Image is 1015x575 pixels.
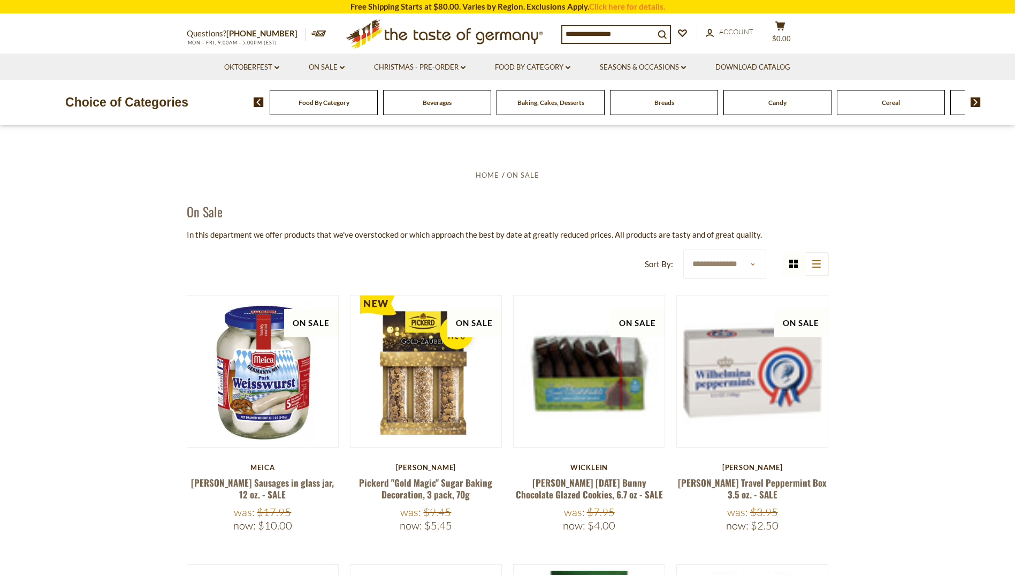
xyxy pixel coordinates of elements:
[191,476,334,501] a: [PERSON_NAME] Sausages in glass jar, 12 oz. - SALE
[233,519,256,532] label: Now:
[187,40,278,46] span: MON - FRI, 9:00AM - 5:00PM (EST)
[589,2,665,11] a: Click here for details.
[423,99,452,107] a: Beverages
[254,97,264,107] img: previous arrow
[727,505,748,519] label: Was:
[645,258,673,271] label: Sort By:
[517,99,584,107] a: Baking, Cakes, Desserts
[187,296,339,447] img: Meica Weisswurst Sausages in glass jar, 12 oz. - SALE
[258,519,292,532] span: $10.00
[359,476,492,501] a: Pickerd "Gold Magic" Sugar Baking Decoration, 3 pack, 70g
[187,203,223,220] h1: On Sale
[719,27,753,36] span: Account
[187,27,306,41] p: Questions?
[350,296,502,447] img: Pickerd "Gold Magic" Sugar Baking Decoration, 3 pack, 70g
[678,476,827,501] a: [PERSON_NAME] Travel Peppermint Box 3.5 oz. - SALE
[226,28,297,38] a: [PHONE_NUMBER]
[587,519,615,532] span: $4.00
[563,519,585,532] label: Now:
[476,171,499,179] a: Home
[234,505,255,519] label: Was:
[187,463,339,472] div: Meica
[564,505,585,519] label: Was:
[768,99,787,107] a: Candy
[587,505,615,519] span: $7.95
[513,463,666,472] div: Wicklein
[726,519,749,532] label: Now:
[400,505,421,519] label: Was:
[299,99,349,107] a: Food By Category
[350,463,502,472] div: [PERSON_NAME]
[706,26,753,38] a: Account
[495,62,570,73] a: Food By Category
[187,228,829,241] p: In this department we offer products that we've overstocked or which approach the best by date at...
[257,505,291,519] span: $17.95
[654,99,674,107] a: Breads
[751,519,779,532] span: $2.50
[423,505,451,519] span: $9.45
[224,62,279,73] a: Oktoberfest
[971,97,981,107] img: next arrow
[424,519,452,532] span: $5.45
[750,505,778,519] span: $3.95
[600,62,686,73] a: Seasons & Occasions
[400,519,422,532] label: Now:
[765,21,797,48] button: $0.00
[882,99,900,107] a: Cereal
[772,34,791,43] span: $0.00
[374,62,465,73] a: Christmas - PRE-ORDER
[715,62,790,73] a: Download Catalog
[676,463,829,472] div: [PERSON_NAME]
[514,296,665,447] img: Wicklein Easter Bunnies Milk Chocolate Glazed
[516,476,663,501] a: [PERSON_NAME] [DATE] Bunny Chocolate Glazed Cookies, 6.7 oz - SALE
[309,62,345,73] a: On Sale
[507,171,539,179] a: On Sale
[677,296,828,447] img: Wilhelmina Travel Peppermint Box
